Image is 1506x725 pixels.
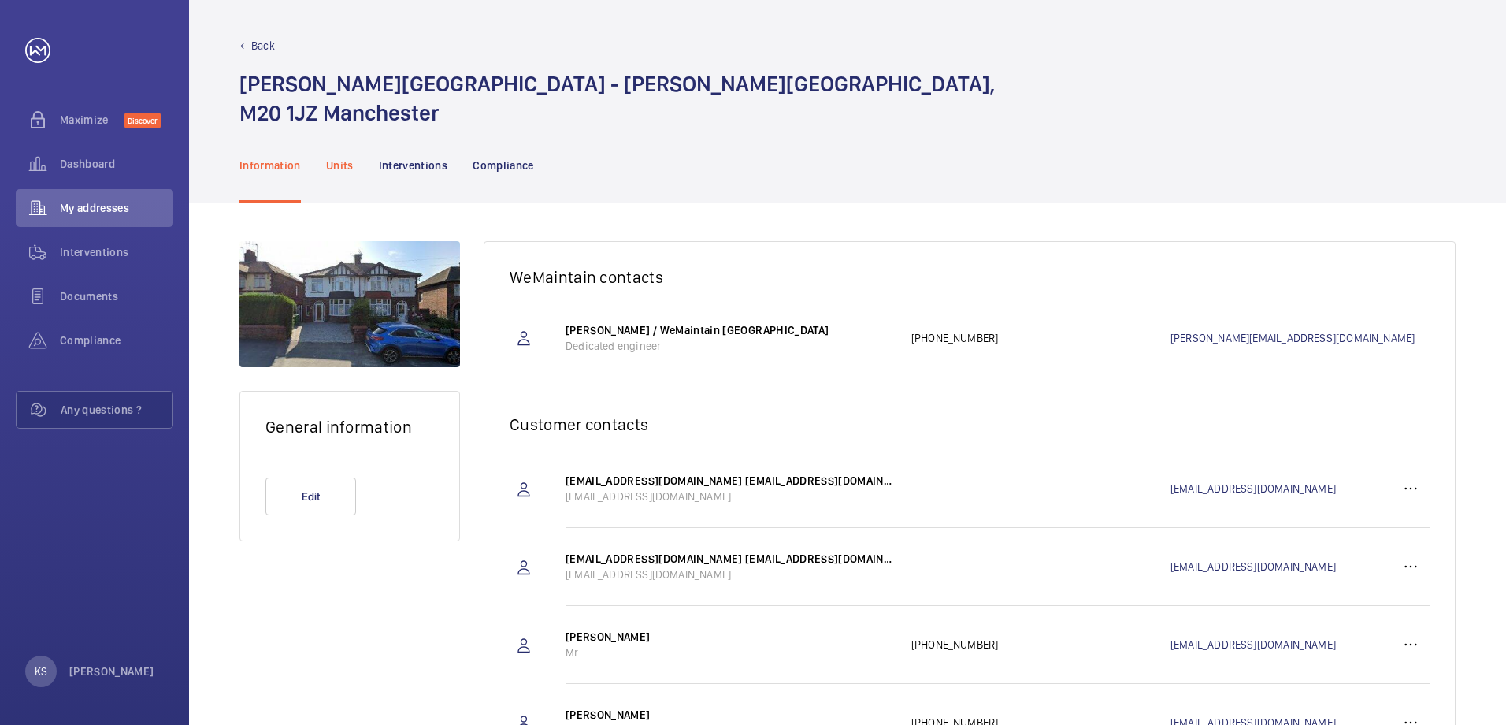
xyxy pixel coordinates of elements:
[239,158,301,173] p: Information
[566,473,896,489] p: [EMAIL_ADDRESS][DOMAIN_NAME] [EMAIL_ADDRESS][DOMAIN_NAME]
[566,567,896,582] p: [EMAIL_ADDRESS][DOMAIN_NAME]
[911,637,1170,652] p: [PHONE_NUMBER]
[124,113,161,128] span: Discover
[379,158,448,173] p: Interventions
[60,200,173,216] span: My addresses
[911,330,1170,346] p: [PHONE_NUMBER]
[566,322,896,338] p: [PERSON_NAME] / WeMaintain [GEOGRAPHIC_DATA]
[61,402,172,418] span: Any questions ?
[60,156,173,172] span: Dashboard
[69,664,154,679] p: [PERSON_NAME]
[510,267,1430,287] h2: WeMaintain contacts
[1170,330,1430,346] a: [PERSON_NAME][EMAIL_ADDRESS][DOMAIN_NAME]
[1170,481,1392,496] a: [EMAIL_ADDRESS][DOMAIN_NAME]
[566,645,896,660] p: Mr
[60,244,173,260] span: Interventions
[265,417,434,437] h2: General information
[251,38,275,54] p: Back
[566,489,896,504] p: [EMAIL_ADDRESS][DOMAIN_NAME]
[326,158,354,173] p: Units
[566,629,896,645] p: [PERSON_NAME]
[566,707,896,723] p: [PERSON_NAME]
[239,69,995,128] h1: [PERSON_NAME][GEOGRAPHIC_DATA] - [PERSON_NAME][GEOGRAPHIC_DATA], M20 1JZ Manchester
[60,112,124,128] span: Maximize
[60,288,173,304] span: Documents
[566,338,896,354] p: Dedicated engineer
[35,664,47,679] p: KS
[566,551,896,567] p: [EMAIL_ADDRESS][DOMAIN_NAME] [EMAIL_ADDRESS][DOMAIN_NAME]
[265,478,356,515] button: Edit
[1170,559,1392,574] a: [EMAIL_ADDRESS][DOMAIN_NAME]
[510,415,1430,434] h2: Customer contacts
[1170,637,1392,652] a: [EMAIL_ADDRESS][DOMAIN_NAME]
[60,333,173,348] span: Compliance
[473,158,534,173] p: Compliance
